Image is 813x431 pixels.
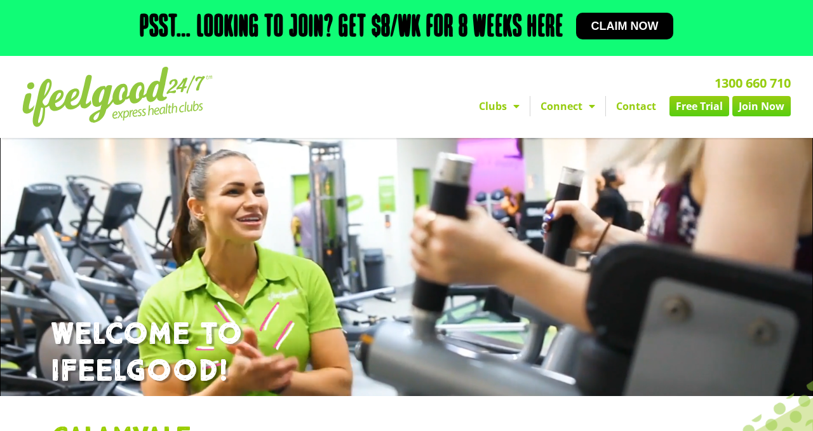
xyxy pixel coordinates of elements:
h1: WELCOME TO IFEELGOOD! [51,317,762,390]
a: 1300 660 710 [715,74,791,92]
a: Free Trial [669,96,729,116]
a: Join Now [732,96,791,116]
a: Claim now [576,13,674,39]
span: Claim now [591,20,659,32]
nav: Menu [296,96,791,116]
a: Connect [530,96,605,116]
a: Contact [606,96,666,116]
h2: Psst… Looking to join? Get $8/wk for 8 weeks here [140,13,563,43]
a: Clubs [469,96,530,116]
